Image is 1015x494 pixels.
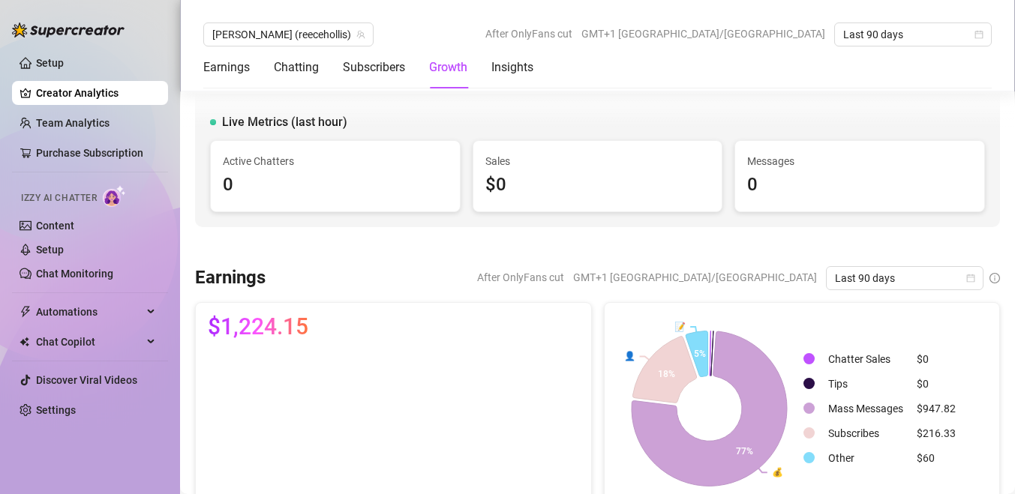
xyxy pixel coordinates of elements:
[20,337,29,347] img: Chat Copilot
[356,30,365,39] span: team
[964,443,1000,479] iframe: Intercom live chat
[917,400,956,417] div: $947.82
[274,58,319,76] div: Chatting
[674,321,686,332] text: 📝
[822,372,909,395] td: Tips
[36,220,74,232] a: Content
[36,300,143,324] span: Automations
[36,244,64,256] a: Setup
[974,30,983,39] span: calendar
[581,22,825,45] span: GMT+1 [GEOGRAPHIC_DATA]/[GEOGRAPHIC_DATA]
[822,347,909,370] td: Chatter Sales
[12,22,125,37] img: logo-BBDzfeDw.svg
[966,274,975,283] span: calendar
[223,171,448,199] div: 0
[747,153,972,169] span: Messages
[208,315,308,339] span: $1,224.15
[36,404,76,416] a: Settings
[485,153,710,169] span: Sales
[485,22,572,45] span: After OnlyFans cut
[477,266,564,289] span: After OnlyFans cut
[36,147,143,159] a: Purchase Subscription
[491,58,533,76] div: Insights
[36,330,143,354] span: Chat Copilot
[36,117,110,129] a: Team Analytics
[203,58,250,76] div: Earnings
[747,171,972,199] div: 0
[822,446,909,469] td: Other
[989,273,1000,283] span: info-circle
[195,266,266,290] h3: Earnings
[917,425,956,442] div: $216.33
[36,57,64,69] a: Setup
[343,58,405,76] div: Subscribers
[917,450,956,466] div: $60
[573,266,817,289] span: GMT+1 [GEOGRAPHIC_DATA]/[GEOGRAPHIC_DATA]
[822,421,909,445] td: Subscribes
[21,191,97,205] span: Izzy AI Chatter
[485,171,710,199] div: $0
[20,306,32,318] span: thunderbolt
[36,81,156,105] a: Creator Analytics
[103,185,126,207] img: AI Chatter
[822,397,909,420] td: Mass Messages
[222,113,347,131] span: Live Metrics (last hour)
[36,374,137,386] a: Discover Viral Videos
[212,23,365,46] span: Reece (reecehollis)
[36,268,113,280] a: Chat Monitoring
[623,350,635,361] text: 👤
[917,351,956,367] div: $0
[917,376,956,392] div: $0
[223,153,448,169] span: Active Chatters
[835,267,974,289] span: Last 90 days
[429,58,467,76] div: Growth
[843,23,983,46] span: Last 90 days
[771,466,782,478] text: 💰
